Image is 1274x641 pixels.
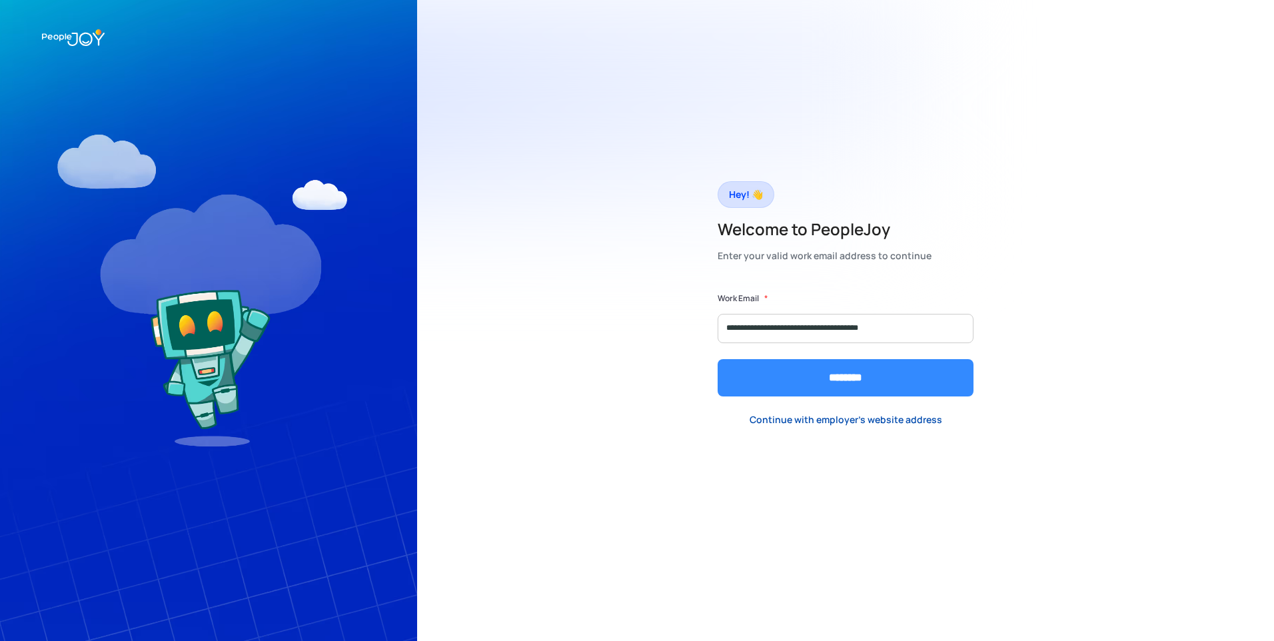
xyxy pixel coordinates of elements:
[729,185,763,204] div: Hey! 👋
[739,406,953,434] a: Continue with employer's website address
[750,413,942,426] div: Continue with employer's website address
[718,292,759,305] label: Work Email
[718,247,932,265] div: Enter your valid work email address to continue
[718,219,932,240] h2: Welcome to PeopleJoy
[718,292,973,396] form: Form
